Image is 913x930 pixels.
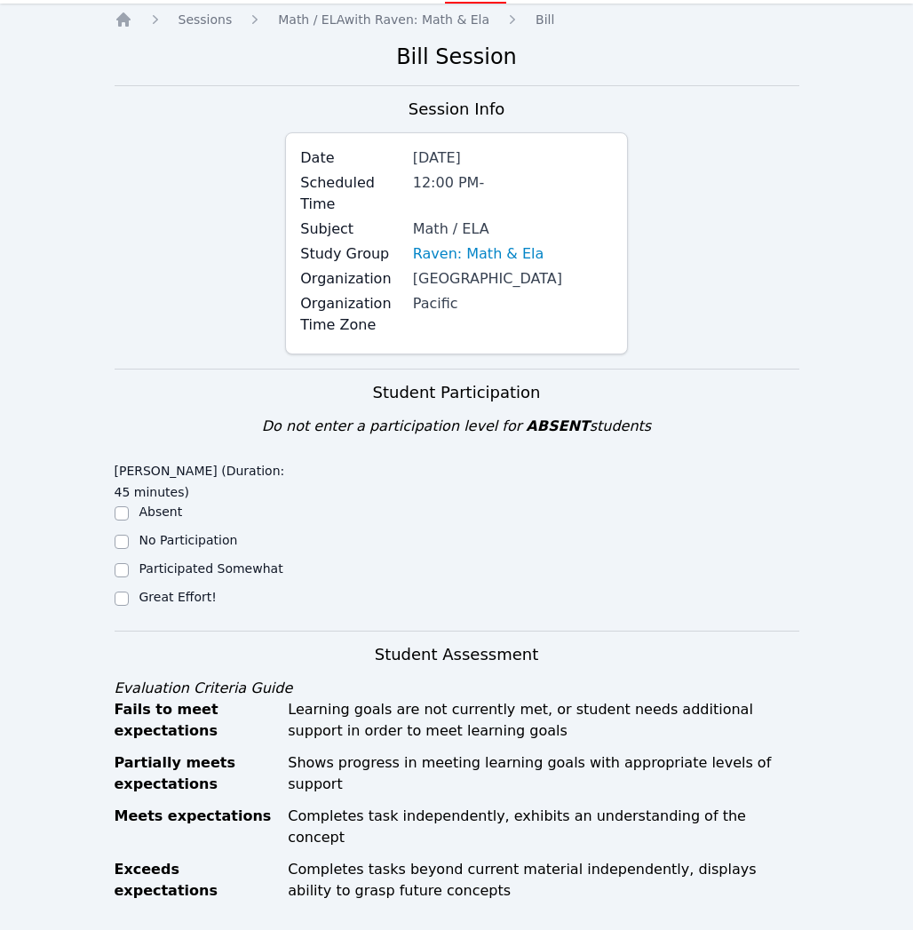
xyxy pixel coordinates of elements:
span: Bill [536,12,554,27]
div: Learning goals are not currently met, or student needs additional support in order to meet learni... [288,699,798,742]
a: Sessions [179,11,233,28]
label: Great Effort! [139,590,217,604]
a: Bill [536,11,554,28]
label: Subject [300,219,402,240]
a: Raven: Math & Ela [413,243,544,265]
div: Evaluation Criteria Guide [115,678,799,699]
label: Participated Somewhat [139,561,283,576]
div: Shows progress in meeting learning goals with appropriate levels of support [288,752,798,795]
nav: Breadcrumb [115,11,799,28]
div: Math / ELA [413,219,613,240]
span: ABSENT [526,417,589,434]
div: Pacific [413,293,613,314]
div: 12:00 PM - [413,172,613,194]
div: Partially meets expectations [115,752,278,795]
label: Scheduled Time [300,172,402,215]
a: Math / ELAwith Raven: Math & Ela [278,11,489,28]
label: Study Group [300,243,402,265]
h3: Student Participation [115,380,799,405]
div: Fails to meet expectations [115,699,278,742]
h3: Session Info [409,97,504,122]
h3: Student Assessment [115,642,799,667]
label: Organization Time Zone [300,293,402,336]
label: Date [300,147,402,169]
div: Meets expectations [115,806,278,848]
label: No Participation [139,533,238,547]
div: Exceeds expectations [115,859,278,902]
label: Absent [139,505,183,519]
div: [GEOGRAPHIC_DATA] [413,268,613,290]
div: Do not enter a participation level for students [115,416,799,437]
div: [DATE] [413,147,613,169]
span: Sessions [179,12,233,27]
div: Completes tasks beyond current material independently, displays ability to grasp future concepts [288,859,798,902]
legend: [PERSON_NAME] (Duration: 45 minutes) [115,455,286,503]
div: Completes task independently, exhibits an understanding of the concept [288,806,798,848]
span: Math / ELA with Raven: Math & Ela [278,12,489,27]
label: Organization [300,268,402,290]
h2: Bill Session [115,43,799,71]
